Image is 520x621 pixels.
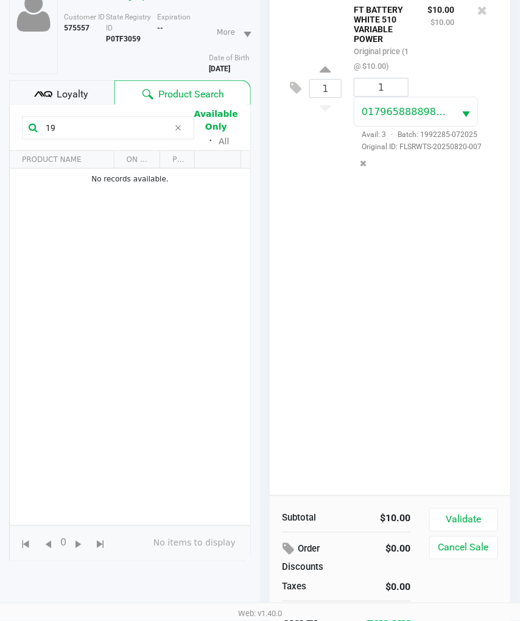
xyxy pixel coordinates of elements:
span: · [386,130,398,139]
button: Cancel Sale [429,536,498,560]
button: Validate [429,508,498,532]
span: ᛫ [203,135,219,147]
li: More [212,16,255,47]
span: Go to the first page [15,531,38,554]
span: Customer ID [64,13,105,21]
div: Subtotal [282,511,337,525]
button: Remove the package from the orderLine [356,152,372,175]
small: $10.00 [430,18,454,27]
span: State Registry ID [106,13,151,32]
span: Go to the last page [89,531,112,554]
button: Select [454,97,477,126]
p: $10.00 [427,2,454,15]
td: No records available. [10,169,250,189]
small: Original price (1 @ $10.00) [354,47,409,71]
b: 575557 [64,24,90,32]
span: Original ID: FLSRWTS-20250820-007 [354,141,492,152]
th: PRODUCT NAME [10,151,114,169]
span: Date of Birth [209,54,250,62]
span: Web: v1.40.0 [238,609,282,619]
th: ON HAND [114,151,160,169]
span: Product Search [158,87,224,102]
span: Avail: 3 Batch: 1992285-072025 [354,130,477,139]
span: More [217,27,235,38]
span: Go to the previous page [41,538,57,553]
div: Data table [10,151,250,525]
div: $10.00 [356,511,411,526]
div: Order Discounts [282,539,362,574]
span: 0 [60,536,66,550]
div: Taxes [282,580,337,594]
b: -- [158,24,164,32]
div: $0.00 [380,539,411,560]
span: Go to the next page [71,538,86,553]
span: No items to display [122,537,236,550]
button: All [219,135,229,148]
p: FT BATTERY WHITE 510 VARIABLE POWER [354,2,409,44]
span: Go to the previous page [37,531,60,554]
div: $0.00 [356,580,411,595]
span: Expiration [158,13,191,21]
input: Scan or Search Products to Begin [41,119,169,137]
span: Go to the last page [93,538,108,553]
b: P0TF3059 [106,35,141,43]
span: Go to the next page [66,531,90,554]
th: PRICE [160,151,194,169]
span: 0179658888986935 [362,106,461,118]
span: Loyalty [57,87,88,102]
span: Go to the first page [19,538,34,553]
b: [DATE] [209,65,230,73]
